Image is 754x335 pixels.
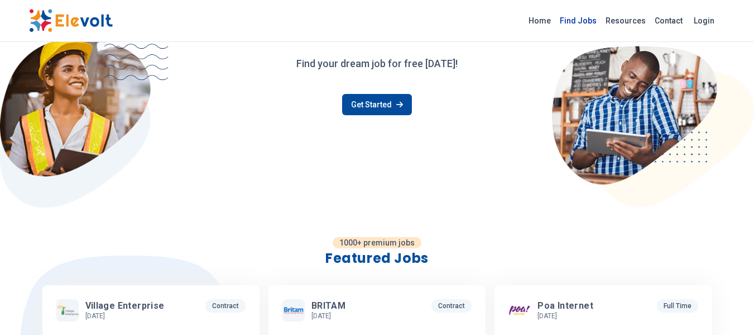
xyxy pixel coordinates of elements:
[311,312,350,320] p: [DATE]
[205,299,246,313] p: Contract
[342,94,412,115] a: Get Started
[537,300,593,312] span: Poa Internet
[537,312,598,320] p: [DATE]
[333,237,421,248] p: 1000+ premium jobs
[657,299,698,313] p: Full Time
[29,56,726,72] p: Find your dream job for free [DATE]!
[687,10,721,32] a: Login
[311,300,345,312] span: BRITAM
[555,12,601,30] a: Find Jobs
[85,300,165,312] span: Village Enterprise
[29,9,113,32] img: Elevolt
[601,12,650,30] a: Resources
[56,305,79,315] img: Village Enterprise
[42,249,712,267] h2: Featured Jobs
[85,312,169,320] p: [DATE]
[431,299,472,313] p: Contract
[282,307,305,314] img: BRITAM
[650,12,687,30] a: Contact
[508,299,531,322] img: Poa Internet
[698,281,754,335] iframe: Chat Widget
[524,12,555,30] a: Home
